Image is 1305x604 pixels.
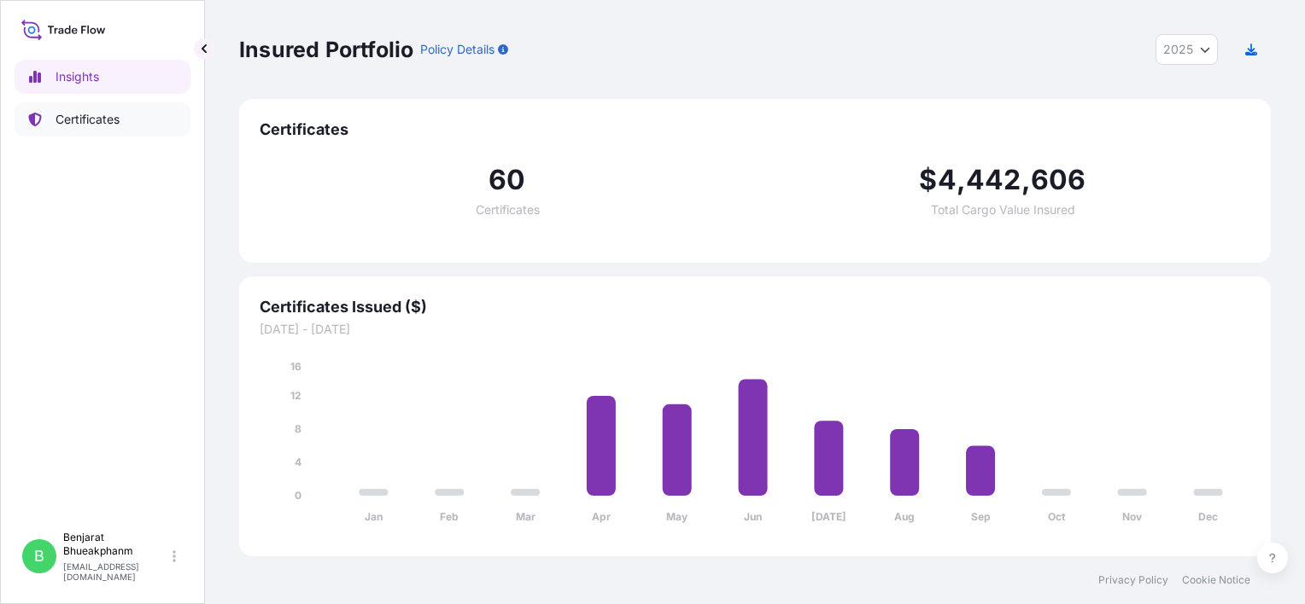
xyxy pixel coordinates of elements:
tspan: 16 [290,360,301,373]
p: Benjarat Bhueakphanm [63,531,169,558]
span: Certificates [260,119,1250,140]
tspan: Apr [592,510,611,523]
tspan: Nov [1122,510,1143,523]
tspan: Dec [1198,510,1218,523]
span: Total Cargo Value Insured [931,204,1075,216]
tspan: Aug [894,510,915,523]
p: [EMAIL_ADDRESS][DOMAIN_NAME] [63,561,169,582]
a: Privacy Policy [1098,573,1168,587]
tspan: 12 [290,389,301,402]
span: Certificates [476,204,540,216]
span: Certificates Issued ($) [260,297,1250,317]
tspan: Sep [971,510,991,523]
button: Year Selector [1156,34,1218,65]
a: Certificates [15,102,190,136]
span: 606 [1031,166,1086,194]
tspan: 0 [295,489,301,502]
tspan: 8 [295,422,301,435]
tspan: Feb [440,510,459,523]
span: 60 [489,166,525,194]
a: Cookie Notice [1182,573,1250,587]
span: , [957,166,966,194]
p: Policy Details [420,41,494,58]
p: Certificates [56,111,120,128]
span: 4 [938,166,957,194]
span: 2025 [1163,41,1193,58]
tspan: Mar [516,510,535,523]
tspan: Jan [365,510,383,523]
p: Insights [56,68,99,85]
tspan: May [666,510,688,523]
span: [DATE] - [DATE] [260,321,1250,338]
tspan: Jun [744,510,762,523]
tspan: Oct [1048,510,1066,523]
tspan: [DATE] [811,510,846,523]
span: 442 [966,166,1021,194]
span: , [1021,166,1031,194]
p: Insured Portfolio [239,36,413,63]
tspan: 4 [295,456,301,468]
span: $ [919,166,937,194]
a: Insights [15,60,190,94]
span: B [34,548,44,565]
